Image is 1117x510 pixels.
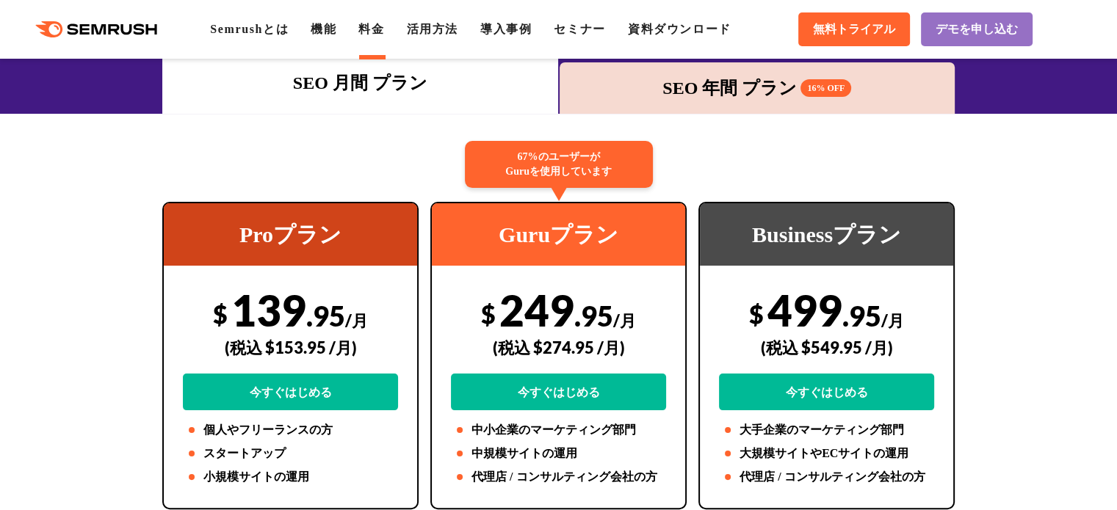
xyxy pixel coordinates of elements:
div: Guruプラン [432,203,685,266]
a: 活用方法 [407,23,458,35]
a: 今すぐはじめる [719,374,934,410]
div: (税込 $274.95 /月) [451,321,666,374]
div: 67%のユーザーが Guruを使用しています [465,141,653,188]
li: スタートアップ [183,445,398,462]
li: 大規模サイトやECサイトの運用 [719,445,934,462]
div: 499 [719,284,934,410]
li: 代理店 / コンサルティング会社の方 [451,468,666,486]
li: 中小企業のマーケティング部門 [451,421,666,439]
span: .95 [306,299,345,332]
a: Semrushとは [210,23,289,35]
span: 16% OFF [800,79,851,97]
li: 小規模サイトの運用 [183,468,398,486]
span: .95 [574,299,613,332]
a: 料金 [358,23,384,35]
div: (税込 $549.95 /月) [719,321,934,374]
li: 個人やフリーランスの方 [183,421,398,439]
a: 資料ダウンロード [628,23,731,35]
li: 代理店 / コンサルティング会社の方 [719,468,934,486]
a: 導入事例 [480,23,532,35]
a: 機能 [311,23,336,35]
span: $ [749,299,764,329]
div: (税込 $153.95 /月) [183,321,398,374]
a: 今すぐはじめる [451,374,666,410]
a: 無料トライアル [798,12,910,46]
span: $ [481,299,496,329]
span: /月 [345,310,368,330]
a: 今すぐはじめる [183,374,398,410]
li: 中規模サイトの運用 [451,445,666,462]
span: $ [213,299,228,329]
div: SEO 年間 プラン [567,75,948,101]
span: /月 [881,310,904,330]
div: 139 [183,284,398,410]
li: 大手企業のマーケティング部門 [719,421,934,439]
div: SEO 月間 プラン [170,70,551,96]
span: デモを申し込む [936,22,1018,37]
div: Businessプラン [700,203,953,266]
div: 249 [451,284,666,410]
span: /月 [613,310,636,330]
div: Proプラン [164,203,417,266]
a: デモを申し込む [921,12,1033,46]
a: セミナー [554,23,605,35]
span: .95 [842,299,881,332]
span: 無料トライアル [813,22,895,37]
